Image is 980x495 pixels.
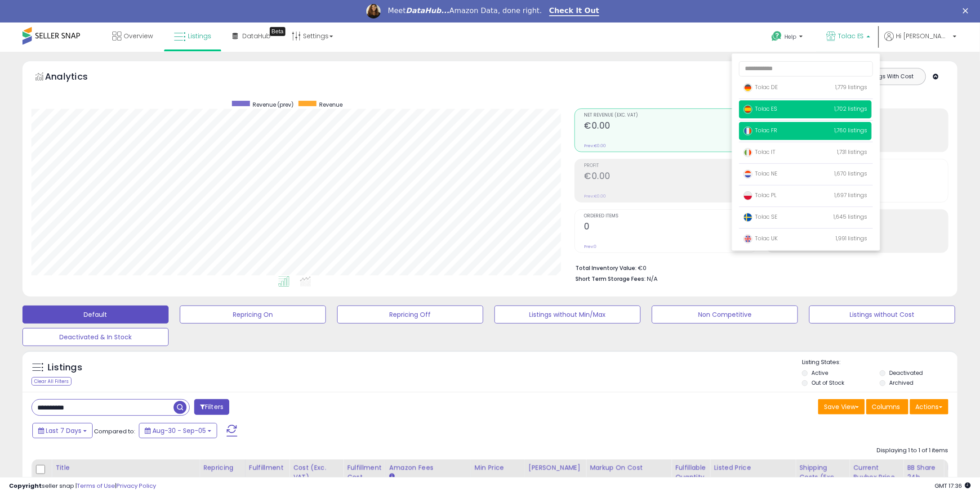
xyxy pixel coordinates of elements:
[744,234,753,243] img: uk.png
[576,262,942,273] li: €0
[139,423,217,438] button: Aug-30 - Sep-05
[675,463,706,482] div: Fulfillable Quantity
[584,214,757,219] span: Ordered Items
[389,463,467,472] div: Amazon Fees
[744,83,753,92] img: germany.png
[820,22,877,52] a: Tolac ES
[872,402,900,411] span: Columns
[744,170,777,177] span: Tolac NE
[896,31,950,40] span: Hi [PERSON_NAME]
[45,70,105,85] h5: Analytics
[907,463,940,482] div: BB Share 24h.
[833,213,867,220] span: 1,645 listings
[576,264,637,272] b: Total Inventory Value:
[167,22,218,49] a: Listings
[885,31,957,52] a: Hi [PERSON_NAME]
[529,463,582,472] div: [PERSON_NAME]
[180,306,326,324] button: Repricing On
[744,126,753,135] img: france.png
[494,306,641,324] button: Listings without Min/Max
[406,6,450,15] i: DataHub...
[584,121,757,133] h2: €0.00
[475,463,521,472] div: Min Price
[836,234,867,242] span: 1,991 listings
[270,27,285,36] div: Tooltip anchor
[586,459,672,495] th: The percentage added to the cost of goods (COGS) that forms the calculator for Min & Max prices.
[584,171,757,183] h2: €0.00
[877,446,949,455] div: Displaying 1 to 1 of 1 items
[32,423,93,438] button: Last 7 Days
[744,191,753,200] img: poland.png
[347,463,382,482] div: Fulfillment Cost
[834,170,867,177] span: 1,670 listings
[812,369,829,377] label: Active
[744,170,753,179] img: netherlands.png
[910,399,949,414] button: Actions
[106,22,160,49] a: Overview
[22,306,169,324] button: Default
[771,31,782,42] i: Get Help
[194,399,229,415] button: Filters
[337,306,483,324] button: Repricing Off
[203,463,241,472] div: Repricing
[249,463,285,472] div: Fulfillment
[188,31,211,40] span: Listings
[31,377,71,386] div: Clear All Filters
[388,6,542,15] div: Meet Amazon Data, done right.
[9,481,42,490] strong: Copyright
[935,481,971,490] span: 2025-09-13 17:36 GMT
[584,143,606,148] small: Prev: €0.00
[853,463,900,482] div: Current Buybox Price
[835,83,867,91] span: 1,779 listings
[744,105,753,114] img: spain.png
[744,148,753,157] img: italy.png
[744,213,753,222] img: sweden.png
[320,101,343,108] span: Revenue
[838,31,864,40] span: Tolac ES
[584,163,757,168] span: Profit
[253,101,294,108] span: Revenue (prev)
[834,126,867,134] span: 1,760 listings
[834,191,867,199] span: 1,697 listings
[48,361,82,374] h5: Listings
[242,31,271,40] span: DataHub
[837,148,867,156] span: 1,731 listings
[285,22,340,49] a: Settings
[866,399,909,414] button: Columns
[799,463,846,491] div: Shipping Costs (Exc. VAT)
[818,399,865,414] button: Save View
[963,8,972,13] div: Close
[584,244,597,249] small: Prev: 0
[744,148,775,156] span: Tolac IT
[784,33,797,40] span: Help
[744,126,777,134] span: Tolac FR
[584,113,757,118] span: Net Revenue (Exc. VAT)
[889,379,913,387] label: Archived
[652,306,798,324] button: Non Competitive
[744,213,777,220] span: Tolac SE
[94,427,135,436] span: Compared to:
[764,24,812,52] a: Help
[809,306,955,324] button: Listings without Cost
[226,22,277,49] a: DataHub
[744,105,777,112] span: Tolac ES
[744,191,776,199] span: Tolac PL
[549,6,600,16] a: Check It Out
[22,328,169,346] button: Deactivated & In Stock
[9,482,156,490] div: seller snap | |
[889,369,923,377] label: Deactivated
[55,463,196,472] div: Title
[576,275,646,283] b: Short Term Storage Fees:
[116,481,156,490] a: Privacy Policy
[856,71,923,82] button: Listings With Cost
[812,379,845,387] label: Out of Stock
[77,481,115,490] a: Terms of Use
[584,193,606,199] small: Prev: €0.00
[584,221,757,234] h2: 0
[744,234,778,242] span: Tolac UK
[293,463,339,482] div: Cost (Exc. VAT)
[46,426,81,435] span: Last 7 Days
[590,463,668,472] div: Markup on Cost
[152,426,206,435] span: Aug-30 - Sep-05
[802,358,958,367] p: Listing States:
